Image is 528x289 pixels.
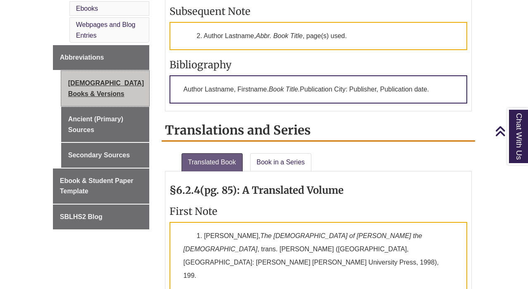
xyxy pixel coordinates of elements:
h2: Translations and Series [162,120,475,142]
a: Abbreviations [53,45,149,70]
p: Author Lastname, Firstname. Publication City: Publisher, Publication date. [170,75,468,104]
a: Back to Top [495,125,526,137]
a: Translated Book [182,153,243,171]
a: Secondary Sources [61,143,149,168]
span: SBLHS2 Blog [60,213,103,220]
h3: First Note [170,205,468,218]
strong: §6.2.4 [170,184,200,197]
h3: Bibliography [170,58,468,71]
a: Ancient (Primary) Sources [61,107,149,142]
a: Ebook & Student Paper Template [53,169,149,204]
a: Book in a Series [250,153,312,171]
em: Abbr. Book Title [256,32,303,39]
a: Ebooks [76,5,98,12]
a: Webpages and Blog Entries [76,21,136,39]
strong: (pg. 85): A Translated Volume [200,184,344,197]
a: SBLHS2 Blog [53,205,149,229]
p: 2. Author Lastname, , page(s) used. [170,22,468,50]
em: The [DEMOGRAPHIC_DATA] of [PERSON_NAME] the [DEMOGRAPHIC_DATA] [184,232,422,253]
span: Ebook & Student Paper Template [60,177,134,195]
span: Abbreviations [60,54,104,61]
em: Book Title. [269,86,300,93]
h3: Subsequent Note [170,5,468,18]
a: [DEMOGRAPHIC_DATA] Books & Versions [61,71,149,106]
